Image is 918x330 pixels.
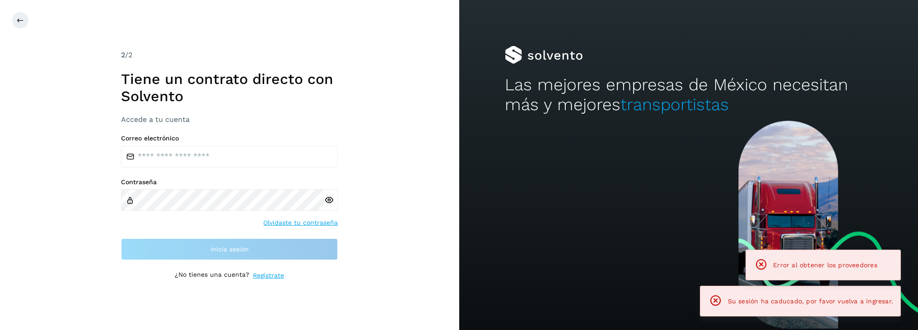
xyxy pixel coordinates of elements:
[728,297,893,305] span: Su sesión ha caducado, por favor vuelva a ingresar.
[253,271,284,280] a: Regístrate
[121,135,338,142] label: Correo electrónico
[175,271,249,280] p: ¿No tienes una cuenta?
[121,178,338,186] label: Contraseña
[505,75,872,115] h2: Las mejores empresas de México necesitan más y mejores
[773,261,877,269] span: Error al obtener los proveedores
[121,115,338,124] h3: Accede a tu cuenta
[121,50,338,60] div: /2
[121,51,125,59] span: 2
[263,218,338,228] a: Olvidaste tu contraseña
[210,246,249,252] span: Inicia sesión
[121,238,338,260] button: Inicia sesión
[620,95,729,114] span: transportistas
[121,70,338,105] h1: Tiene un contrato directo con Solvento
